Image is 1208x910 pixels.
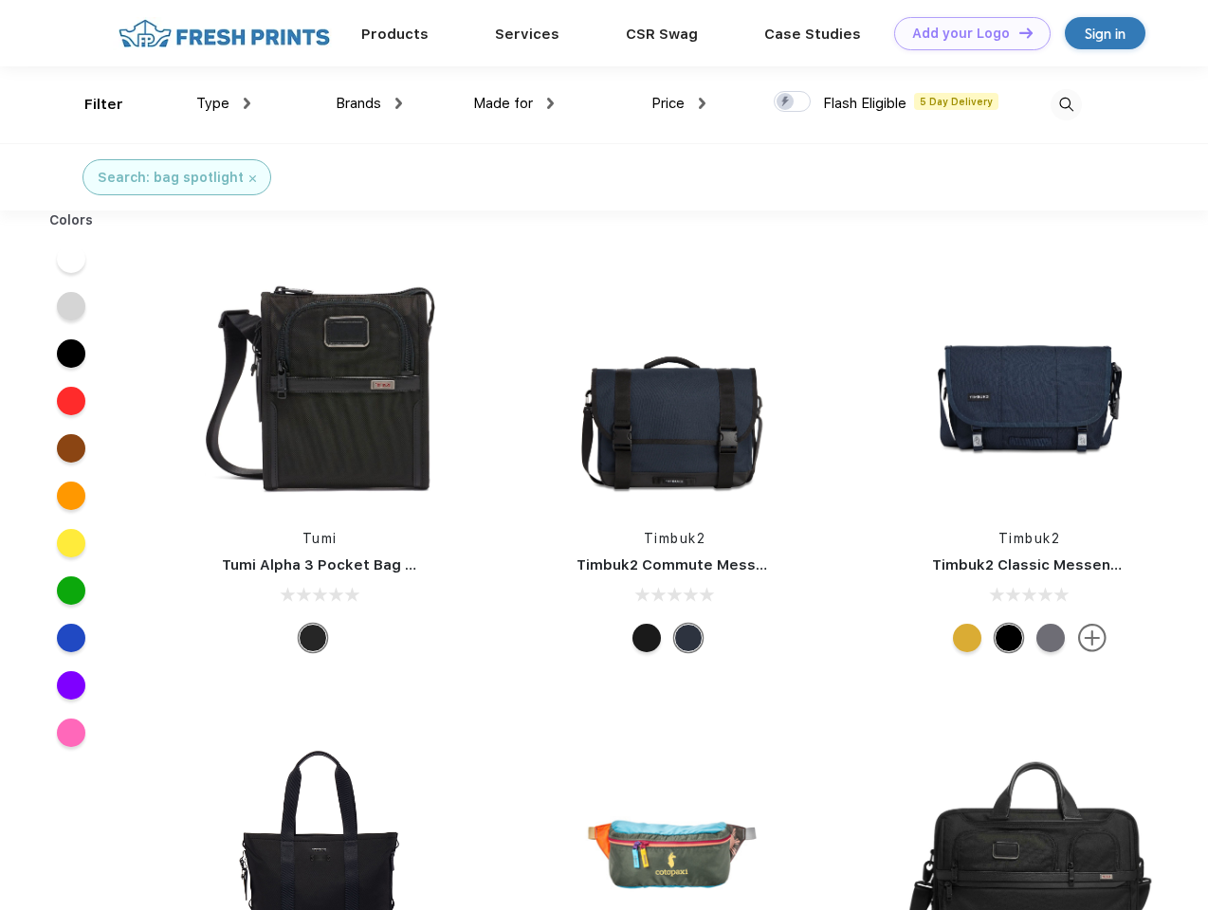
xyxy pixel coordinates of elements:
span: Flash Eligible [823,95,906,112]
span: Made for [473,95,533,112]
a: Timbuk2 [644,531,706,546]
img: func=resize&h=266 [548,258,800,510]
span: Type [196,95,229,112]
div: Filter [84,94,123,116]
img: dropdown.png [395,98,402,109]
div: Eco Amber [953,624,981,652]
div: Eco Army Pop [1036,624,1065,652]
a: Timbuk2 [998,531,1061,546]
img: dropdown.png [244,98,250,109]
a: Tumi Alpha 3 Pocket Bag Small [222,556,444,573]
div: Black [299,624,327,652]
span: Price [651,95,685,112]
a: Timbuk2 Commute Messenger Bag [577,556,831,573]
a: Timbuk2 Classic Messenger Bag [932,556,1167,573]
img: filter_cancel.svg [249,175,256,182]
img: func=resize&h=266 [904,258,1156,510]
img: desktop_search.svg [1051,89,1082,120]
img: func=resize&h=266 [193,258,446,510]
a: Products [361,26,429,43]
div: Eco Black [995,624,1023,652]
div: Eco Nautical [674,624,703,652]
img: fo%20logo%202.webp [113,17,336,50]
div: Search: bag spotlight [98,168,244,188]
img: dropdown.png [547,98,554,109]
div: Colors [35,210,108,230]
img: more.svg [1078,624,1107,652]
img: DT [1019,27,1033,38]
div: Sign in [1085,23,1126,45]
a: Sign in [1065,17,1145,49]
a: Tumi [302,531,338,546]
div: Add your Logo [912,26,1010,42]
span: Brands [336,95,381,112]
img: dropdown.png [699,98,705,109]
div: Eco Black [632,624,661,652]
span: 5 Day Delivery [914,93,998,110]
